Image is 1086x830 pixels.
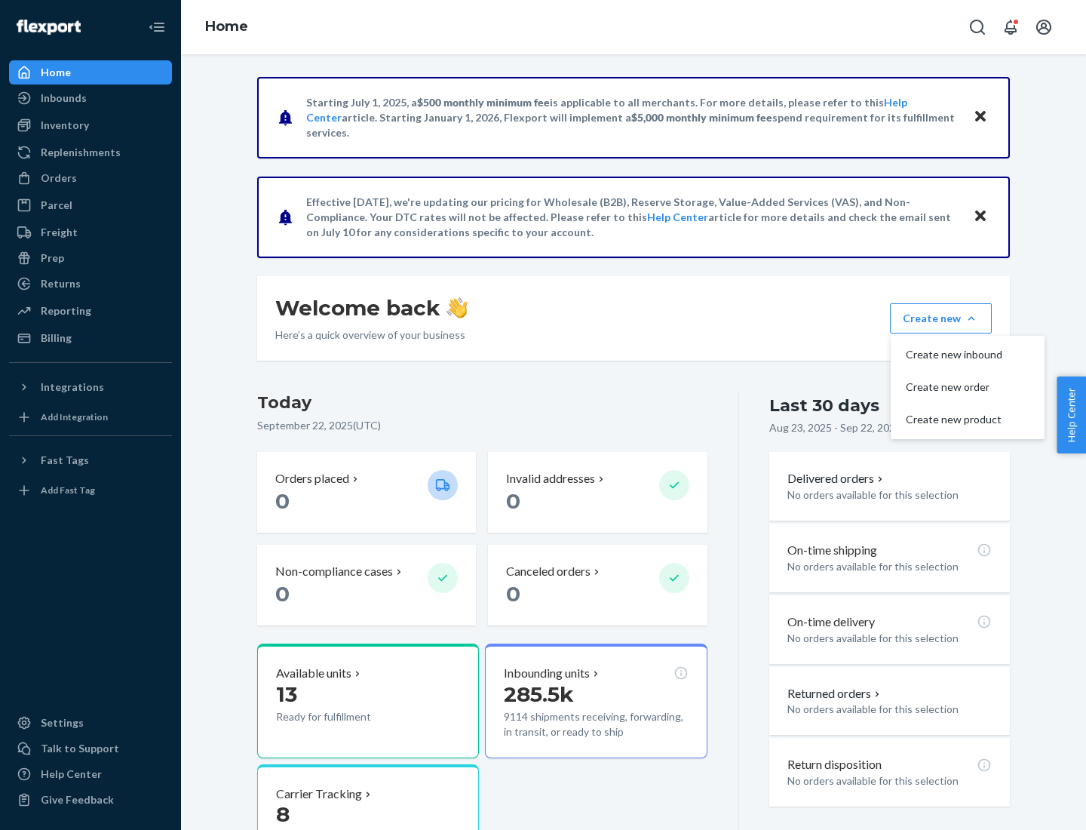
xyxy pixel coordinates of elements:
[276,681,297,707] span: 13
[41,145,121,160] div: Replenishments
[504,681,574,707] span: 285.5k
[894,339,1042,371] button: Create new inbound
[906,382,1002,392] span: Create new order
[9,711,172,735] a: Settings
[506,581,520,607] span: 0
[9,140,172,164] a: Replenishments
[506,470,595,487] p: Invalid addresses
[787,613,875,631] p: On-time delivery
[41,453,89,468] div: Fast Tags
[41,330,72,346] div: Billing
[276,709,416,724] p: Ready for fulfillment
[971,106,990,128] button: Close
[769,394,879,417] div: Last 30 days
[9,405,172,429] a: Add Integration
[9,762,172,786] a: Help Center
[894,404,1042,436] button: Create new product
[787,631,992,646] p: No orders available for this selection
[485,644,707,758] button: Inbounding units285.5k9114 shipments receiving, forwarding, in transit, or ready to ship
[506,488,520,514] span: 0
[504,709,688,739] p: 9114 shipments receiving, forwarding, in transit, or ready to ship
[275,327,468,343] p: Here’s a quick overview of your business
[787,685,883,702] button: Returned orders
[9,166,172,190] a: Orders
[41,715,84,730] div: Settings
[787,773,992,788] p: No orders available for this selection
[787,470,886,487] button: Delivered orders
[504,665,590,682] p: Inbounding units
[257,644,479,758] button: Available units13Ready for fulfillment
[9,246,172,270] a: Prep
[275,294,468,321] h1: Welcome back
[193,5,260,49] ol: breadcrumbs
[9,220,172,244] a: Freight
[971,206,990,228] button: Close
[41,171,77,186] div: Orders
[275,470,349,487] p: Orders placed
[41,484,95,496] div: Add Fast Tag
[488,545,707,626] button: Canceled orders 0
[995,12,1026,42] button: Open notifications
[41,767,102,782] div: Help Center
[962,12,992,42] button: Open Search Box
[275,581,290,607] span: 0
[647,211,708,223] a: Help Center
[275,488,290,514] span: 0
[41,380,104,395] div: Integrations
[1057,377,1086,453] button: Help Center
[9,272,172,296] a: Returns
[257,452,476,533] button: Orders placed 0
[9,113,172,137] a: Inventory
[894,371,1042,404] button: Create new order
[631,111,772,124] span: $5,000 monthly minimum fee
[9,86,172,110] a: Inbounds
[9,448,172,472] button: Fast Tags
[142,12,172,42] button: Close Navigation
[1029,12,1059,42] button: Open account menu
[306,95,959,140] p: Starting July 1, 2025, a is applicable to all merchants. For more details, please refer to this a...
[41,225,78,240] div: Freight
[9,478,172,503] a: Add Fast Tag
[9,326,172,350] a: Billing
[41,91,87,106] div: Inbounds
[787,756,882,773] p: Return disposition
[787,487,992,503] p: No orders available for this selection
[205,18,248,35] a: Home
[890,303,992,334] button: Create newCreate new inboundCreate new orderCreate new product
[41,276,81,291] div: Returns
[306,195,959,240] p: Effective [DATE], we're updating our pricing for Wholesale (B2B), Reserve Storage, Value-Added Se...
[276,801,290,827] span: 8
[9,788,172,812] button: Give Feedback
[275,563,393,580] p: Non-compliance cases
[276,785,362,803] p: Carrier Tracking
[41,118,89,133] div: Inventory
[41,792,114,807] div: Give Feedback
[41,303,91,318] div: Reporting
[417,96,550,109] span: $500 monthly minimum fee
[257,545,476,626] button: Non-compliance cases 0
[41,65,71,80] div: Home
[17,20,81,35] img: Flexport logo
[787,542,877,559] p: On-time shipping
[9,60,172,85] a: Home
[787,702,992,717] p: No orders available for this selection
[41,410,108,423] div: Add Integration
[41,251,64,266] div: Prep
[446,297,468,318] img: hand-wave emoji
[506,563,591,580] p: Canceled orders
[787,559,992,574] p: No orders available for this selection
[41,741,119,756] div: Talk to Support
[769,420,929,435] p: Aug 23, 2025 - Sep 22, 2025 ( UTC )
[906,349,1002,360] span: Create new inbound
[276,665,351,682] p: Available units
[9,375,172,399] button: Integrations
[41,198,72,213] div: Parcel
[906,414,1002,425] span: Create new product
[257,391,707,415] h3: Today
[257,418,707,433] p: September 22, 2025 ( UTC )
[488,452,707,533] button: Invalid addresses 0
[9,736,172,761] a: Talk to Support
